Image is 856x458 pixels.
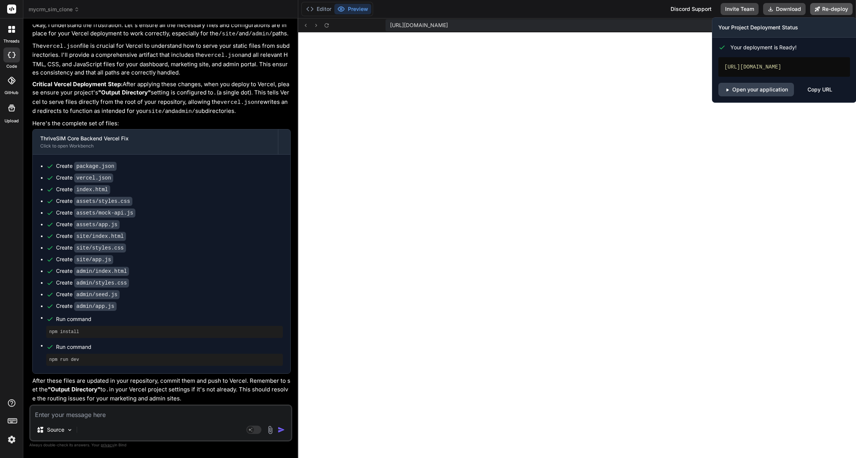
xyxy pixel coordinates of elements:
p: The file is crucial for Vercel to understand how to serve your static files from subdirectories. ... [32,42,291,77]
a: Open your application [718,83,794,96]
span: privacy [101,443,114,447]
code: admin/index.html [74,267,129,276]
div: [URL][DOMAIN_NAME] [718,57,850,77]
code: site/ [148,108,165,115]
code: /site/ [219,31,239,37]
code: vercel.json [220,99,258,106]
p: Always double-check its answers. Your in Bind [29,441,292,449]
div: Create [56,209,135,217]
label: code [6,63,17,70]
div: Create [56,174,113,182]
div: ThriveSIM Core Backend Vercel Fix [40,135,270,142]
strong: "Output Directory" [48,386,100,393]
div: Create [56,162,117,170]
div: Create [56,291,120,298]
code: site/styles.css [74,243,126,253]
div: Create [56,244,126,252]
code: index.html [74,185,110,194]
code: site/app.js [74,255,113,264]
div: Click to open Workbench [40,143,270,149]
div: Create [56,186,110,193]
h3: Your Project Deployment Status [718,24,850,31]
div: Copy URL [807,83,832,96]
button: Re-deploy [810,3,853,15]
code: . [213,90,217,96]
button: Preview [334,4,371,14]
div: Create [56,302,117,310]
pre: npm install [49,329,280,335]
code: admin/app.js [74,302,117,311]
img: attachment [266,426,275,434]
code: assets/app.js [74,220,120,229]
img: settings [5,433,18,446]
span: Your deployment is Ready! [730,44,797,51]
code: assets/mock-api.js [74,208,135,218]
code: vercel.json [204,52,241,59]
p: Source [47,426,64,434]
button: Invite Team [721,3,759,15]
code: assets/styles.css [74,197,132,206]
code: vercel.json [74,173,113,183]
img: Pick Models [67,427,73,433]
div: Create [56,197,132,205]
label: GitHub [5,90,18,96]
div: Create [56,279,129,287]
span: Run command [56,343,283,351]
code: package.json [74,162,117,171]
button: ThriveSIM Core Backend Vercel FixClick to open Workbench [33,129,278,154]
code: . [106,387,109,393]
p: Okay, I understand the frustration. Let's ensure all the necessary files and configurations are i... [32,21,291,39]
iframe: Preview [298,32,856,458]
label: threads [3,38,20,44]
div: Discord Support [666,3,716,15]
button: Editor [303,4,334,14]
code: admin/ [175,108,195,115]
strong: "Output Directory" [98,89,151,96]
span: [URL][DOMAIN_NAME] [390,21,448,29]
p: After these files are updated in your repository, commit them and push to Vercel. Remember to set... [32,377,291,403]
div: Create [56,256,113,263]
pre: npm run dev [49,357,280,363]
code: admin/seed.js [74,290,120,299]
code: vercel.json [43,43,80,50]
strong: Critical Vercel Deployment Step: [32,81,123,88]
p: Here's the complete set of files: [32,119,291,128]
button: Download [763,3,806,15]
p: After applying these changes, when you deploy to Vercel, please ensure your project's setting is ... [32,80,291,116]
label: Upload [5,118,19,124]
code: site/index.html [74,232,126,241]
span: Run command [56,315,283,323]
code: /admin/ [249,31,272,37]
code: admin/styles.css [74,278,129,288]
div: Create [56,221,120,228]
div: Create [56,267,129,275]
div: Create [56,232,126,240]
span: mycrm_sim_clone [29,6,79,13]
img: icon [278,426,285,434]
